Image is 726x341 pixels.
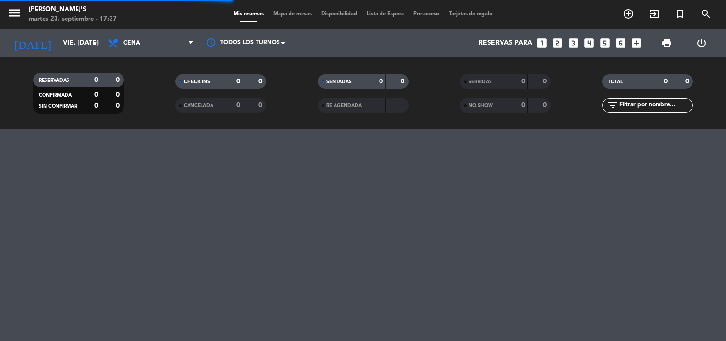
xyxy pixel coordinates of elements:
[39,78,69,83] span: RESERVADAS
[379,78,383,85] strong: 0
[700,8,712,20] i: search
[7,6,22,23] button: menu
[630,37,643,49] i: add_box
[258,78,264,85] strong: 0
[674,8,686,20] i: turned_in_not
[583,37,595,49] i: looks_4
[7,6,22,20] i: menu
[479,39,532,47] span: Reservas para
[236,102,240,109] strong: 0
[29,14,117,24] div: martes 23. septiembre - 17:37
[94,91,98,98] strong: 0
[39,104,77,109] span: SIN CONFIRMAR
[116,77,122,83] strong: 0
[623,8,634,20] i: add_circle_outline
[444,11,497,17] span: Tarjetas de regalo
[326,80,352,84] span: SENTADAS
[664,78,668,85] strong: 0
[469,103,493,108] span: NO SHOW
[409,11,444,17] span: Pre-acceso
[469,80,492,84] span: SERVIDAS
[618,100,692,111] input: Filtrar por nombre...
[116,91,122,98] strong: 0
[29,5,117,14] div: [PERSON_NAME]'s
[521,102,525,109] strong: 0
[89,37,101,49] i: arrow_drop_down
[608,80,623,84] span: TOTAL
[184,80,210,84] span: CHECK INS
[567,37,580,49] i: looks_3
[614,37,627,49] i: looks_6
[123,40,140,46] span: Cena
[94,102,98,109] strong: 0
[39,93,72,98] span: CONFIRMADA
[94,77,98,83] strong: 0
[685,78,691,85] strong: 0
[362,11,409,17] span: Lista de Espera
[236,78,240,85] strong: 0
[401,78,406,85] strong: 0
[116,102,122,109] strong: 0
[258,102,264,109] strong: 0
[661,37,672,49] span: print
[543,78,548,85] strong: 0
[316,11,362,17] span: Disponibilidad
[326,103,362,108] span: RE AGENDADA
[607,100,618,111] i: filter_list
[184,103,213,108] span: CANCELADA
[536,37,548,49] i: looks_one
[543,102,548,109] strong: 0
[551,37,564,49] i: looks_two
[7,33,58,54] i: [DATE]
[599,37,611,49] i: looks_5
[684,29,719,57] div: LOG OUT
[648,8,660,20] i: exit_to_app
[229,11,268,17] span: Mis reservas
[696,37,707,49] i: power_settings_new
[521,78,525,85] strong: 0
[268,11,316,17] span: Mapa de mesas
